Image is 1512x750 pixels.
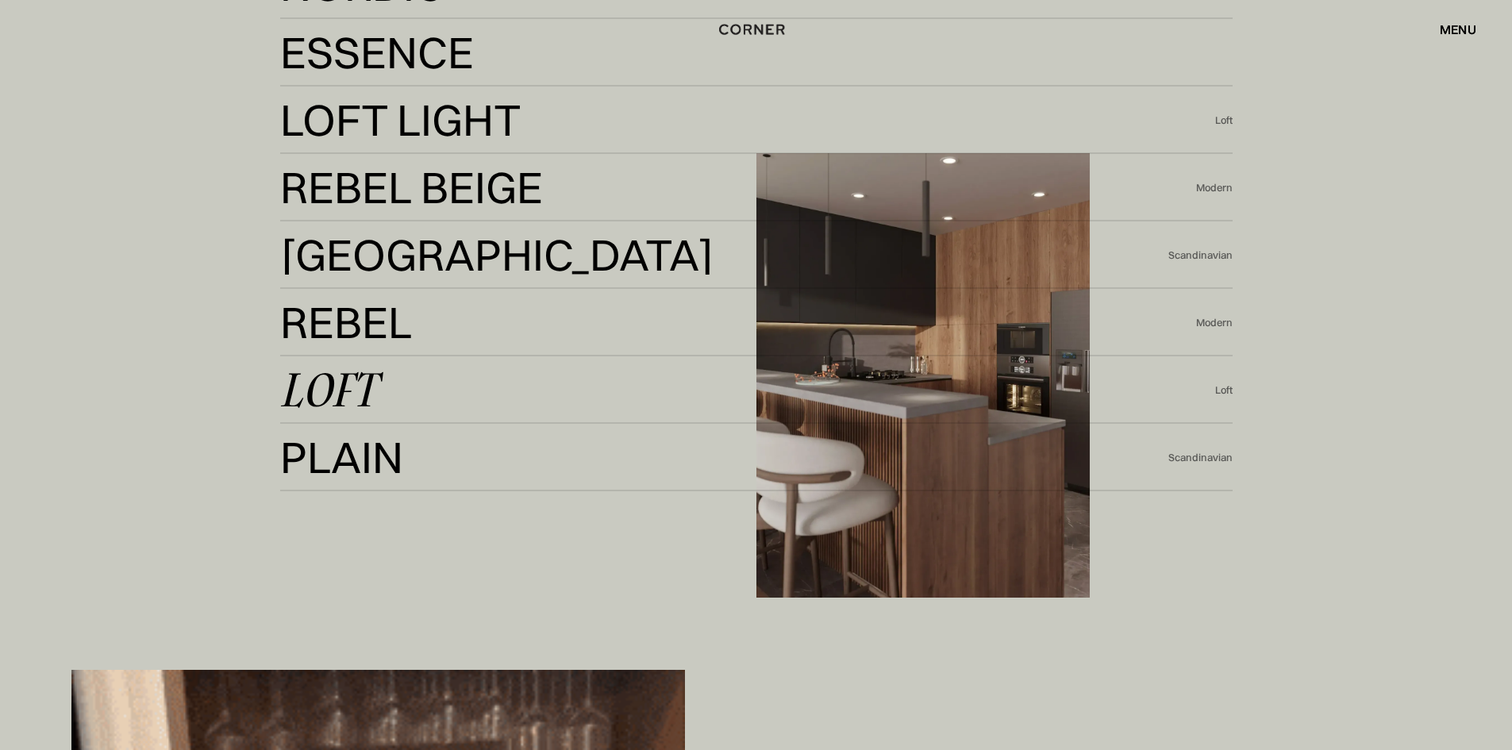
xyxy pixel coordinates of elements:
[1440,23,1476,36] div: menu
[1168,451,1233,465] div: Scandinavian
[280,438,1168,477] a: PlainPlain
[280,236,714,274] div: [GEOGRAPHIC_DATA]
[280,341,399,379] div: Rebel
[280,168,1196,207] a: Rebel BeigeRebel Beige
[280,476,397,514] div: Plain
[280,438,403,476] div: Plain
[1196,316,1233,330] div: Modern
[280,139,506,177] div: Loft Light
[280,303,412,341] div: Rebel
[1215,383,1233,398] div: Loft
[280,371,376,409] div: Loft
[280,101,1215,140] a: Loft LightLoft Light
[280,371,1215,410] a: Loft
[1196,181,1233,195] div: Modern
[700,19,813,40] a: home
[1424,16,1476,43] div: menu
[280,236,1168,275] a: [GEOGRAPHIC_DATA][GEOGRAPHIC_DATA]
[280,168,543,206] div: Rebel Beige
[1168,248,1233,263] div: Scandinavian
[280,274,687,312] div: [GEOGRAPHIC_DATA]
[280,206,521,244] div: Rebel Beige
[1215,113,1233,128] div: Loft
[280,303,1196,342] a: RebelRebel
[280,71,447,110] div: Essence
[280,101,521,139] div: Loft Light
